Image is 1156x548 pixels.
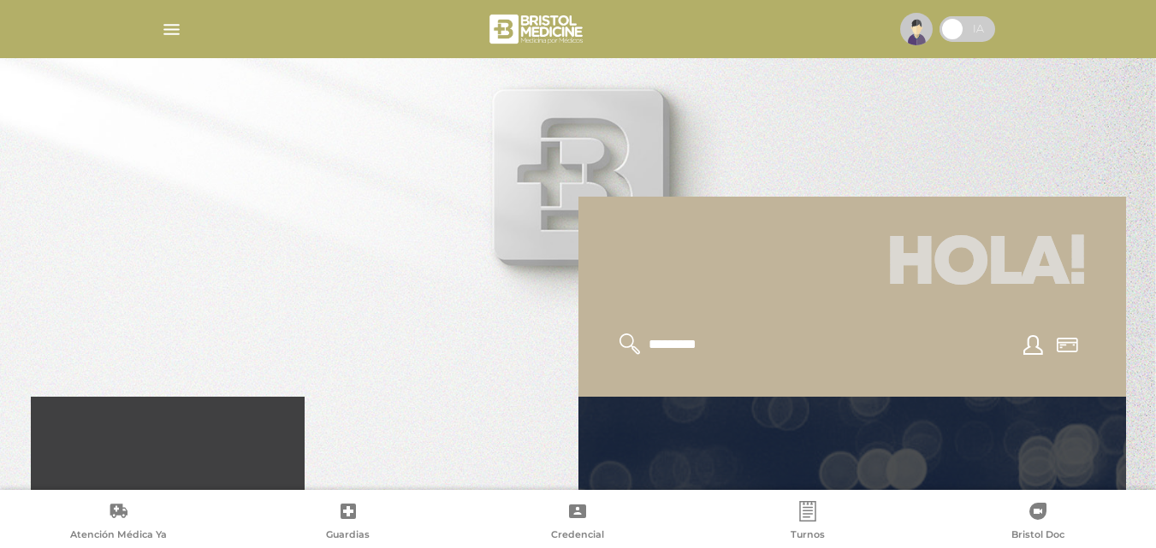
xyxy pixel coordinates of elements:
img: bristol-medicine-blanco.png [487,9,589,50]
a: Guardias [234,501,464,545]
a: Atención Médica Ya [3,501,234,545]
span: Atención Médica Ya [70,528,167,544]
img: Cober_menu-lines-white.svg [161,19,182,40]
span: Guardias [326,528,370,544]
a: Bristol Doc [922,501,1153,545]
a: Credencial [463,501,693,545]
img: profile-placeholder.svg [900,13,933,45]
span: Credencial [551,528,604,544]
span: Bristol Doc [1011,528,1064,544]
a: Turnos [693,501,923,545]
h1: Hola! [599,217,1106,313]
span: Turnos [791,528,825,544]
